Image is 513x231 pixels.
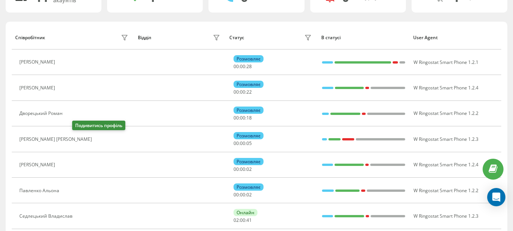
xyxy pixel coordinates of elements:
span: 02 [246,191,252,198]
span: 28 [246,63,252,70]
span: 00 [234,191,239,198]
span: W Ringostat Smart Phone 1.2.3 [414,213,478,219]
div: : : [234,192,252,198]
span: 02 [234,217,239,223]
div: [PERSON_NAME] [19,162,57,167]
div: Подивитись профіль [72,121,125,130]
span: 00 [240,63,245,70]
div: Павленко Альона [19,188,61,193]
div: Розмовляє [234,81,264,88]
div: Відділ [138,35,151,40]
span: 00 [234,140,239,147]
div: [PERSON_NAME] [19,59,57,65]
div: В статусі [321,35,406,40]
div: Седлецький Владислав [19,213,74,219]
div: User Agent [413,35,498,40]
span: W Ringostat Smart Phone 1.2.2 [414,110,478,116]
span: 05 [246,140,252,147]
div: Розмовляє [234,158,264,165]
div: [PERSON_NAME] [19,85,57,91]
span: 00 [240,166,245,172]
div: Розмовляє [234,107,264,114]
span: W Ringostat Smart Phone 1.2.3 [414,136,478,142]
span: 00 [240,89,245,95]
div: Розмовляє [234,132,264,139]
div: Співробітник [15,35,45,40]
div: Розмовляє [234,183,264,191]
div: : : [234,141,252,146]
span: 00 [234,115,239,121]
div: : : [234,167,252,172]
span: W Ringostat Smart Phone 1.2.1 [414,59,478,65]
span: 00 [234,166,239,172]
div: Онлайн [234,209,257,216]
div: : : [234,64,252,69]
div: Розмовляє [234,55,264,62]
span: 00 [240,191,245,198]
span: W Ringostat Smart Phone 1.2.4 [414,161,478,168]
span: 02 [246,166,252,172]
span: 22 [246,89,252,95]
span: 00 [240,140,245,147]
span: W Ringostat Smart Phone 1.2.2 [414,187,478,194]
div: [PERSON_NAME] [PERSON_NAME] [19,137,94,142]
div: Дворецький Роман [19,111,65,116]
span: 00 [234,63,239,70]
span: 18 [246,115,252,121]
div: : : [234,115,252,121]
span: W Ringostat Smart Phone 1.2.4 [414,84,478,91]
span: 00 [240,217,245,223]
div: Статус [229,35,244,40]
div: : : [234,218,252,223]
span: 00 [234,89,239,95]
span: 00 [240,115,245,121]
span: 41 [246,217,252,223]
div: Open Intercom Messenger [487,188,505,206]
div: : : [234,89,252,95]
